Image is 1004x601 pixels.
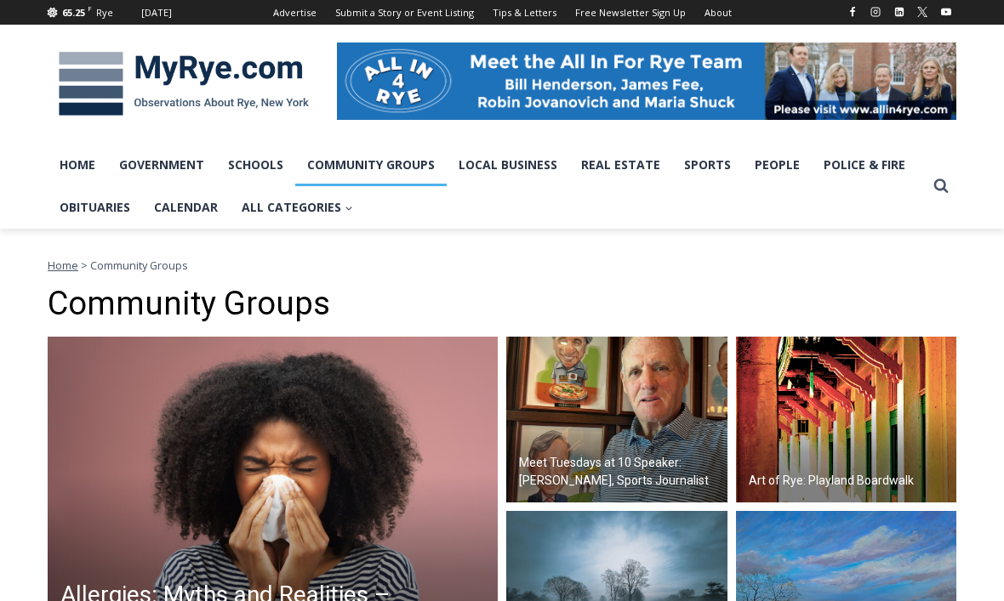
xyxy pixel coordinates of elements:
a: YouTube [936,2,956,22]
span: All Categories [242,198,353,217]
span: F [88,3,92,13]
a: Linkedin [889,2,910,22]
a: People [743,144,812,186]
nav: Primary Navigation [48,144,926,230]
button: View Search Form [926,171,956,201]
a: Sports [672,144,743,186]
img: All in for Rye [337,43,956,119]
a: Facebook [842,2,863,22]
a: Meet Tuesdays at 10 Speaker: [PERSON_NAME], Sports Journalist [506,337,727,503]
a: Home [48,144,107,186]
a: Police & Fire [812,144,917,186]
img: [PHOTO: Playland Boardwalk. Under the awning that stretches the length of the shore. By JoAnn Can... [736,337,957,503]
a: All Categories [230,186,365,229]
a: Art of Rye: Playland Boardwalk [736,337,957,503]
a: Local Business [447,144,569,186]
h1: Community Groups [48,285,956,324]
a: Calendar [142,186,230,229]
span: 65.25 [62,6,85,19]
a: Government [107,144,216,186]
a: Obituaries [48,186,142,229]
img: (PHOTO: Mark Mulvoy at the Burning Tree Club in Bethesda, Maryland. Contributed.) [506,337,727,503]
a: X [912,2,933,22]
a: Schools [216,144,295,186]
span: Community Groups [90,258,188,273]
h2: Meet Tuesdays at 10 Speaker: [PERSON_NAME], Sports Journalist [519,454,723,490]
div: [DATE] [141,5,172,20]
a: Home [48,258,78,273]
nav: Breadcrumbs [48,257,956,274]
span: > [81,258,88,273]
h2: Art of Rye: Playland Boardwalk [749,472,914,490]
a: Real Estate [569,144,672,186]
img: MyRye.com [48,40,320,128]
div: Rye [96,5,113,20]
a: Instagram [865,2,886,22]
a: Community Groups [295,144,447,186]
